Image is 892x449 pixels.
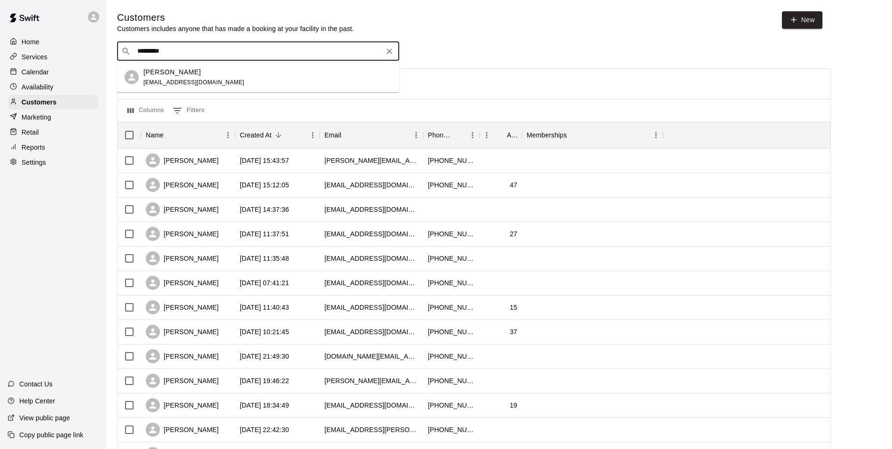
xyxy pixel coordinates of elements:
div: [PERSON_NAME] [146,227,219,241]
p: Help Center [19,396,55,406]
div: Name [141,122,235,148]
div: Marketing [8,110,98,124]
p: Contact Us [19,379,53,389]
button: Sort [164,128,177,142]
div: 47 [510,180,517,190]
div: Phone Number [423,122,480,148]
button: Menu [306,128,320,142]
div: 2025-08-15 14:37:36 [240,205,289,214]
div: +14808106896 [428,401,475,410]
button: Sort [567,128,580,142]
button: Menu [221,128,235,142]
p: Retail [22,128,39,137]
div: [PERSON_NAME] [146,153,219,168]
div: +18065843326 [428,156,475,165]
div: Memberships [527,122,567,148]
button: Clear [383,45,396,58]
div: patrick.nonhof@mac.com [324,156,418,165]
div: [PERSON_NAME] [146,251,219,265]
button: Sort [452,128,466,142]
div: +18039792991 [428,327,475,337]
div: skschmidt11@outlook.com [324,278,418,288]
a: Home [8,35,98,49]
p: Calendar [22,67,49,77]
div: Jayden Griffith [125,70,139,84]
a: Customers [8,95,98,109]
div: 2025-08-15 15:12:05 [240,180,289,190]
div: brynmac@live.com [324,254,418,263]
div: +15203402000 [428,229,475,239]
button: Menu [649,128,663,142]
a: New [782,11,822,29]
p: Reports [22,143,45,152]
div: 2025-08-11 22:42:30 [240,425,289,434]
a: Retail [8,125,98,139]
button: Select columns [125,103,166,118]
div: 37 [510,327,517,337]
div: sonofpromise.gd@gmail.com [324,352,418,361]
p: Settings [22,158,46,167]
a: Calendar [8,65,98,79]
button: Show filters [170,103,207,118]
p: Marketing [22,112,51,122]
div: msanders8565@gmail.com [324,229,418,239]
div: Memberships [522,122,663,148]
div: +16025012274 [428,180,475,190]
div: gabe.florio@gmail.com [324,425,418,434]
div: Name [146,122,164,148]
div: Search customers by name or email [117,42,399,61]
a: Settings [8,155,98,169]
div: [PERSON_NAME] [146,325,219,339]
div: 2025-08-12 19:46:22 [240,376,289,385]
span: [EMAIL_ADDRESS][DOMAIN_NAME] [143,79,245,86]
div: 19 [510,401,517,410]
div: Created At [235,122,320,148]
div: duketaylor10@icloud.com [324,303,418,312]
div: [PERSON_NAME] [146,374,219,388]
div: 2025-08-12 21:49:30 [240,352,289,361]
div: Services [8,50,98,64]
p: Customers [22,97,56,107]
div: +18065495702 [428,303,475,312]
div: Email [320,122,423,148]
p: Copy public page link [19,430,83,440]
div: [PERSON_NAME] [146,349,219,363]
div: 2025-08-12 18:34:49 [240,401,289,410]
div: +18015924898 [428,254,475,263]
button: Sort [341,128,355,142]
div: 2025-08-15 07:41:21 [240,278,289,288]
div: Created At [240,122,272,148]
div: [PERSON_NAME] [146,300,219,314]
div: Email [324,122,341,148]
div: [PERSON_NAME] [146,178,219,192]
div: pettymichael01@gmail.com [324,327,418,337]
button: Menu [409,128,423,142]
div: 27 [510,229,517,239]
p: Home [22,37,39,47]
button: Sort [494,128,507,142]
div: 15 [510,303,517,312]
button: Menu [466,128,480,142]
div: [PERSON_NAME] [146,423,219,437]
a: Reports [8,140,98,154]
div: [PERSON_NAME] [146,276,219,290]
a: Availability [8,80,98,94]
div: Phone Number [428,122,452,148]
div: gregory.cogswell@hotmail.com [324,376,418,385]
h5: Customers [117,11,354,24]
button: Menu [480,128,494,142]
p: [PERSON_NAME] [143,67,201,77]
div: Age [480,122,522,148]
button: Sort [272,128,285,142]
div: 2025-08-15 11:35:48 [240,254,289,263]
div: gdespain@myguycoolingandheating.com [324,205,418,214]
p: Services [22,52,47,62]
div: [PERSON_NAME] [146,398,219,412]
